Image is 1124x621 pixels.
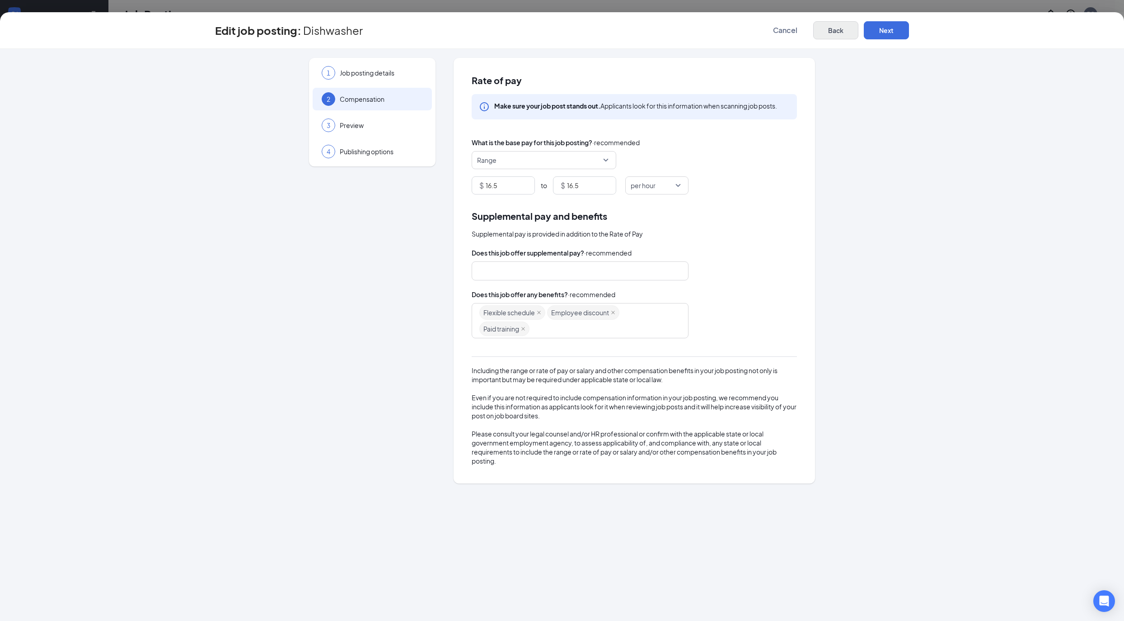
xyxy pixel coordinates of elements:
[327,121,330,130] span: 3
[327,95,330,104] span: 2
[472,366,797,465] div: Including the range or rate of pay or salary and other compensation benefits in your job posting ...
[864,21,909,39] button: Next
[340,147,423,156] span: Publishing options
[568,289,615,299] span: · recommended
[813,21,858,39] button: Back
[472,229,643,239] span: Supplemental pay is provided in addition to the Rate of Pay
[551,306,609,319] span: Employee discount
[631,177,656,194] span: per hour
[1093,590,1115,612] div: Open Intercom Messenger
[537,310,541,315] span: close
[494,101,777,110] div: Applicants look for this information when scanning job posts.
[477,152,496,169] span: Range
[472,289,568,299] span: Does this job offer any benefits?
[215,23,301,38] h3: Edit job posting:
[773,26,797,35] span: Cancel
[472,248,584,258] span: Does this job offer supplemental pay?
[340,68,423,77] span: Job posting details
[340,121,423,130] span: Preview
[521,327,525,331] span: close
[592,137,640,147] span: · recommended
[483,322,519,336] span: Paid training
[327,68,330,77] span: 1
[763,21,808,39] button: Cancel
[541,181,547,190] span: to
[472,76,797,85] span: Rate of pay
[494,102,600,110] b: Make sure your job post stands out.
[472,137,592,147] span: What is the base pay for this job posting?
[472,209,607,223] span: Supplemental pay and benefits
[611,310,615,315] span: close
[303,26,363,35] span: Dishwasher
[483,306,535,319] span: Flexible schedule
[479,101,490,112] svg: Info
[584,248,632,258] span: · recommended
[340,95,423,104] span: Compensation
[327,147,330,156] span: 4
